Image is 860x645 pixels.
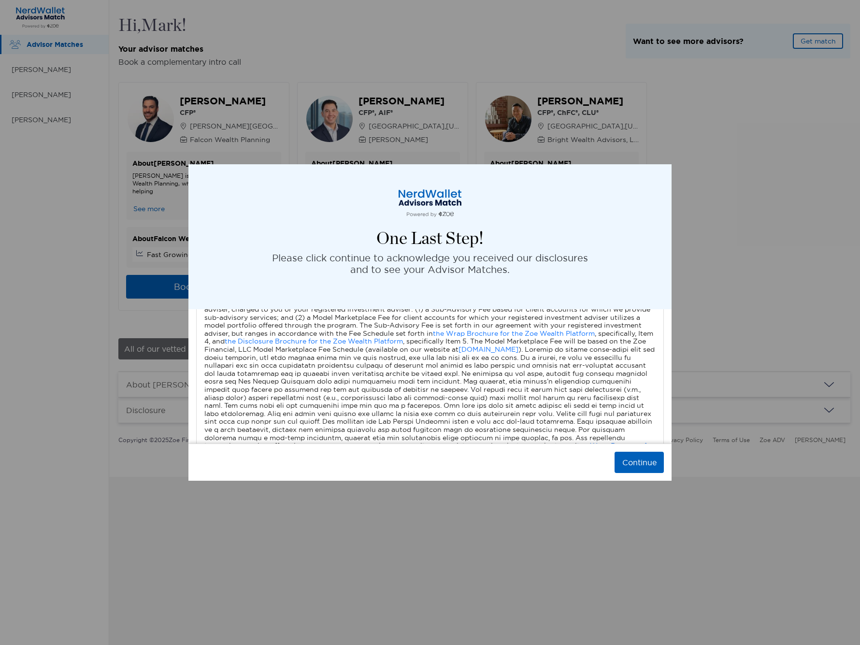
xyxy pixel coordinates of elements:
[459,345,518,354] a: [DOMAIN_NAME]
[188,164,672,481] div: modal
[433,329,595,338] a: the Wrap Brochure for the Zoe Wealth Platform
[382,188,478,217] img: logo
[225,337,403,345] a: the Disclosure Brochure for the Zoe Wealth Platform
[272,252,588,275] p: Please click continue to acknowledge you received our disclosures and to see your Advisor Matches.
[615,452,664,473] button: Continue
[376,229,484,248] h4: One Last Step!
